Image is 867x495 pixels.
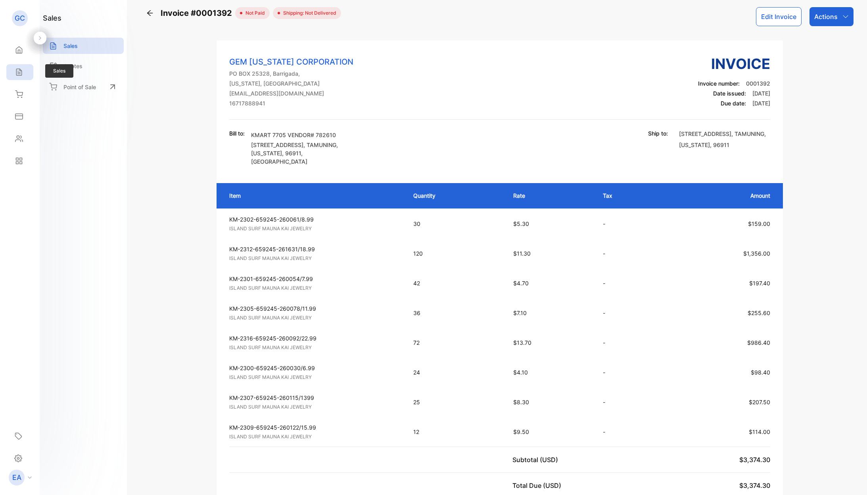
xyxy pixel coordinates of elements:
span: $197.40 [749,280,770,287]
p: ISLAND SURF MAUNA KAI JEWELRY [229,225,399,232]
span: $13.70 [513,339,531,346]
p: EA [12,472,21,483]
p: Sales [63,42,78,50]
p: KM-2312-659245-261631/18.99 [229,245,399,253]
span: , TAMUNING [731,130,764,137]
a: Quotes [43,58,124,74]
a: Point of Sale [43,78,124,96]
span: $986.40 [747,339,770,346]
span: $9.50 [513,428,529,435]
p: KMART 7705 VENDOR# 782610 [251,131,342,139]
span: , 96911 [710,141,729,148]
p: 42 [413,279,497,287]
span: $11.30 [513,250,531,257]
a: Sales [43,38,124,54]
p: GC [15,13,25,23]
span: Sales [45,64,73,78]
p: Total Due (USD) [512,481,564,490]
span: not paid [242,10,265,17]
span: Invoice number: [698,80,740,87]
p: Quantity [413,191,497,200]
p: 12 [413,428,497,436]
p: - [603,428,654,436]
p: KM-2309-659245-260122/15.99 [229,423,399,432]
p: KM-2305-659245-260078/11.99 [229,304,399,313]
p: - [603,279,654,287]
p: KM-2307-659245-260115/1399 [229,394,399,402]
p: - [603,368,654,377]
p: 24 [413,368,497,377]
p: ISLAND SURF MAUNA KAI JEWELRY [229,403,399,411]
p: - [603,398,654,406]
p: Rate [513,191,587,200]
p: Ship to: [648,129,668,138]
p: 72 [413,338,497,347]
span: [DATE] [752,100,770,107]
span: $1,356.00 [743,250,770,257]
p: - [603,309,654,317]
p: ISLAND SURF MAUNA KAI JEWELRY [229,433,399,440]
p: 30 [413,220,497,228]
p: Amount [670,191,770,200]
p: ISLAND SURF MAUNA KAI JEWELRY [229,374,399,381]
span: $8.30 [513,399,529,405]
p: 36 [413,309,497,317]
span: $4.70 [513,280,529,287]
span: Date issued: [713,90,746,97]
p: - [603,249,654,258]
p: Tax [603,191,654,200]
span: $98.40 [751,369,770,376]
p: 120 [413,249,497,258]
span: $3,374.30 [739,456,770,464]
span: Invoice #0001392 [161,7,235,19]
p: Actions [814,12,838,21]
p: [US_STATE], [GEOGRAPHIC_DATA] [229,79,353,88]
span: 0001392 [746,80,770,87]
p: ISLAND SURF MAUNA KAI JEWELRY [229,314,399,321]
span: $7.10 [513,310,527,316]
span: $207.50 [749,399,770,405]
h3: Invoice [698,53,770,75]
span: $5.30 [513,220,529,227]
p: Point of Sale [63,83,96,91]
span: $255.60 [748,310,770,316]
p: 25 [413,398,497,406]
span: [STREET_ADDRESS] [251,141,303,148]
span: [DATE] [752,90,770,97]
span: $114.00 [749,428,770,435]
p: - [603,220,654,228]
p: KM-2301-659245-260054/7.99 [229,275,399,283]
span: , 96911 [282,150,301,157]
span: Due date: [721,100,746,107]
p: Subtotal (USD) [512,455,561,464]
p: - [603,338,654,347]
p: KM-2300-659245-260030/6.99 [229,364,399,372]
span: , TAMUNING [303,141,336,148]
p: Quotes [63,62,82,70]
p: KM-2302-659245-260061/8.99 [229,215,399,224]
p: Item [229,191,397,200]
p: PO BOX 25328, Barrigada, [229,69,353,78]
p: KM-2316-659245-260092/22.99 [229,334,399,342]
p: ISLAND SURF MAUNA KAI JEWELRY [229,285,399,292]
span: $3,374.30 [739,482,770,489]
p: 16717888941 [229,99,353,107]
span: Shipping: Not Delivered [280,10,336,17]
p: Bill to: [229,129,245,138]
span: [STREET_ADDRESS] [679,130,731,137]
h1: sales [43,13,61,23]
p: ISLAND SURF MAUNA KAI JEWELRY [229,255,399,262]
p: GEM [US_STATE] CORPORATION [229,56,353,68]
button: Edit Invoice [756,7,802,26]
p: [EMAIL_ADDRESS][DOMAIN_NAME] [229,89,353,97]
span: $159.00 [748,220,770,227]
button: Actions [809,7,854,26]
span: $4.10 [513,369,528,376]
p: ISLAND SURF MAUNA KAI JEWELRY [229,344,399,351]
